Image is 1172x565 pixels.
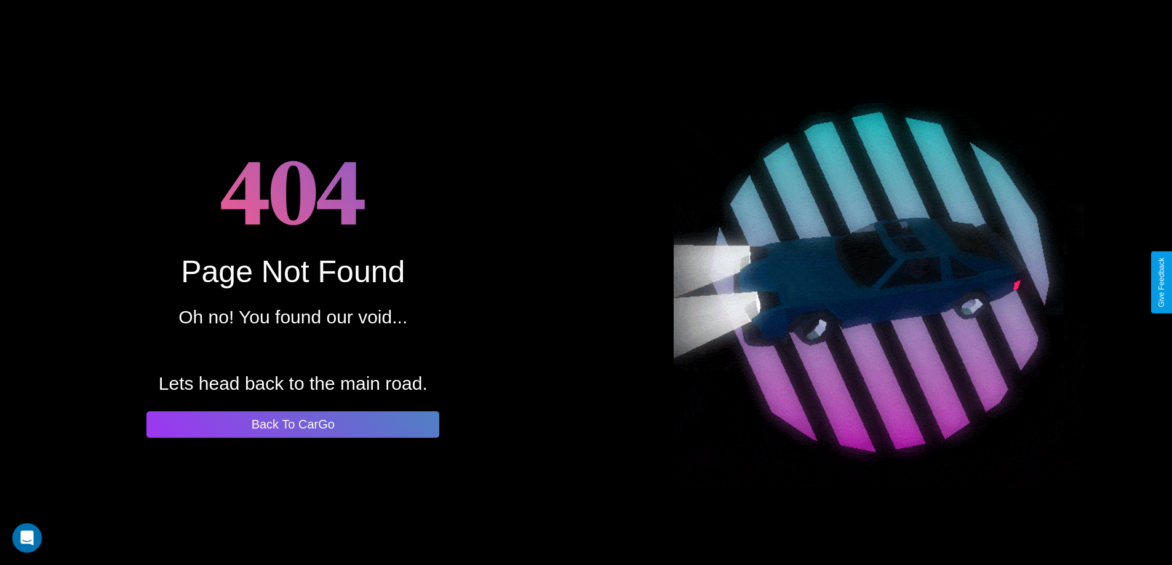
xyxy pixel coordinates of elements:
[674,77,1084,488] img: spinning car
[1157,258,1166,307] div: Give Feedback
[181,254,405,290] div: Page Not Found
[220,128,366,254] h1: 404
[146,411,439,438] button: Back To CarGo
[159,301,428,400] p: Oh no! You found our void... Lets head back to the main road.
[12,523,42,553] div: Open Intercom Messenger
